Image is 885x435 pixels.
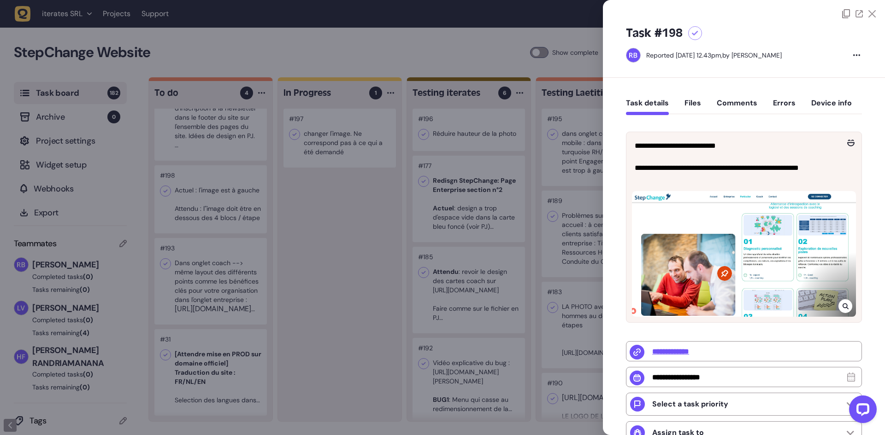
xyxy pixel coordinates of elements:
button: Comments [717,99,757,115]
div: by [PERSON_NAME] [646,51,782,60]
button: Task details [626,99,669,115]
div: Reported [DATE] 12.43pm, [646,51,722,59]
img: Rodolphe Balay [626,48,640,62]
p: Select a task priority [652,400,728,409]
h5: Task #198 [626,26,683,41]
button: Errors [773,99,796,115]
button: Device info [811,99,852,115]
iframe: LiveChat chat widget [842,392,880,430]
button: Files [684,99,701,115]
